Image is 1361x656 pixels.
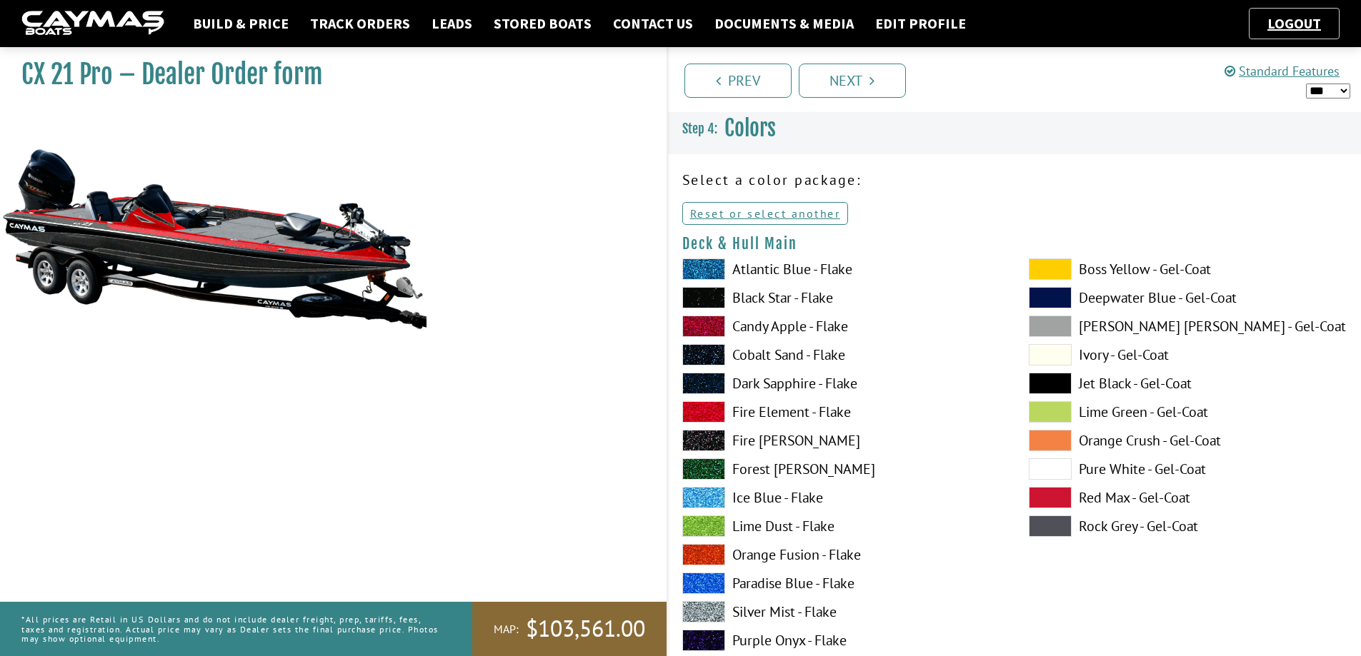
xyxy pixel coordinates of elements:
[682,458,1000,480] label: Forest [PERSON_NAME]
[1029,430,1347,451] label: Orange Crush - Gel-Coat
[682,572,1000,594] label: Paradise Blue - Flake
[682,316,1000,337] label: Candy Apple - Flake
[487,14,599,33] a: Stored Boats
[682,544,1000,565] label: Orange Fusion - Flake
[682,430,1000,451] label: Fire [PERSON_NAME]
[1029,458,1347,480] label: Pure White - Gel-Coat
[1260,14,1328,32] a: Logout
[526,614,645,644] span: $103,561.00
[682,630,1000,651] label: Purple Onyx - Flake
[424,14,479,33] a: Leads
[1029,401,1347,423] label: Lime Green - Gel-Coat
[682,287,1000,308] label: Black Star - Flake
[682,258,1000,280] label: Atlantic Blue - Flake
[1029,487,1347,508] label: Red Max - Gel-Coat
[682,235,1347,253] h4: Deck & Hull Main
[1029,515,1347,537] label: Rock Grey - Gel-Coat
[1225,63,1340,79] a: Standard Features
[682,202,849,225] a: Reset or select another
[303,14,417,33] a: Track Orders
[868,14,973,33] a: Edit Profile
[682,344,1000,365] label: Cobalt Sand - Flake
[682,487,1000,508] label: Ice Blue - Flake
[682,169,1347,191] p: Select a color package:
[682,401,1000,423] label: Fire Element - Flake
[1029,344,1347,365] label: Ivory - Gel-Coat
[21,59,631,91] h1: CX 21 Pro – Dealer Order form
[682,601,1000,622] label: Silver Mist - Flake
[606,14,700,33] a: Contact Us
[799,64,906,98] a: Next
[21,11,164,37] img: caymas-dealer-connect-2ed40d3bc7270c1d8d7ffb4b79bf05adc795679939227970def78ec6f6c03838.gif
[1029,287,1347,308] label: Deepwater Blue - Gel-Coat
[682,515,1000,537] label: Lime Dust - Flake
[682,373,1000,394] label: Dark Sapphire - Flake
[472,602,667,656] a: MAP:$103,561.00
[1029,316,1347,337] label: [PERSON_NAME] [PERSON_NAME] - Gel-Coat
[707,14,861,33] a: Documents & Media
[684,64,792,98] a: Prev
[1029,258,1347,280] label: Boss Yellow - Gel-Coat
[1029,373,1347,394] label: Jet Black - Gel-Coat
[186,14,296,33] a: Build & Price
[494,622,519,637] span: MAP:
[21,607,440,650] p: *All prices are Retail in US Dollars and do not include dealer freight, prep, tariffs, fees, taxe...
